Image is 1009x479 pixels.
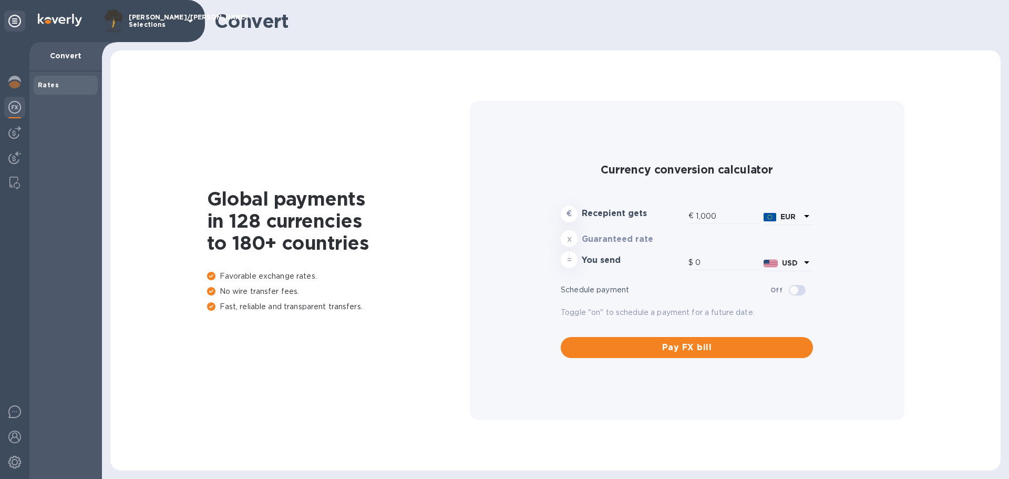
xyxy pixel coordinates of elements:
b: USD [782,259,798,267]
p: No wire transfer fees. [207,286,470,297]
p: [PERSON_NAME]/[PERSON_NAME] Selections [129,14,181,28]
h1: Convert [214,10,992,32]
h2: Currency conversion calculator [561,163,813,176]
b: Rates [38,81,59,89]
h1: Global payments in 128 currencies to 180+ countries [207,188,470,254]
div: € [688,208,696,224]
b: Off [770,286,783,294]
img: USD [764,260,778,267]
h3: You send [582,256,684,266]
p: Schedule payment [561,284,770,295]
strong: € [567,209,572,218]
div: $ [688,255,695,271]
div: Unpin categories [4,11,25,32]
p: Convert [38,50,94,61]
p: Favorable exchange rates. [207,271,470,282]
span: Pay FX bill [569,341,805,354]
button: Pay FX bill [561,337,813,358]
img: Foreign exchange [8,101,21,114]
p: Toggle "on" to schedule a payment for a future date. [561,307,813,318]
h3: Guaranteed rate [582,235,684,244]
img: Logo [38,14,82,26]
div: x [561,230,578,247]
input: Amount [695,255,759,271]
b: EUR [780,212,796,221]
input: Amount [696,208,759,224]
h3: Recepient gets [582,209,684,219]
p: Fast, reliable and transparent transfers. [207,301,470,312]
div: = [561,251,578,268]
